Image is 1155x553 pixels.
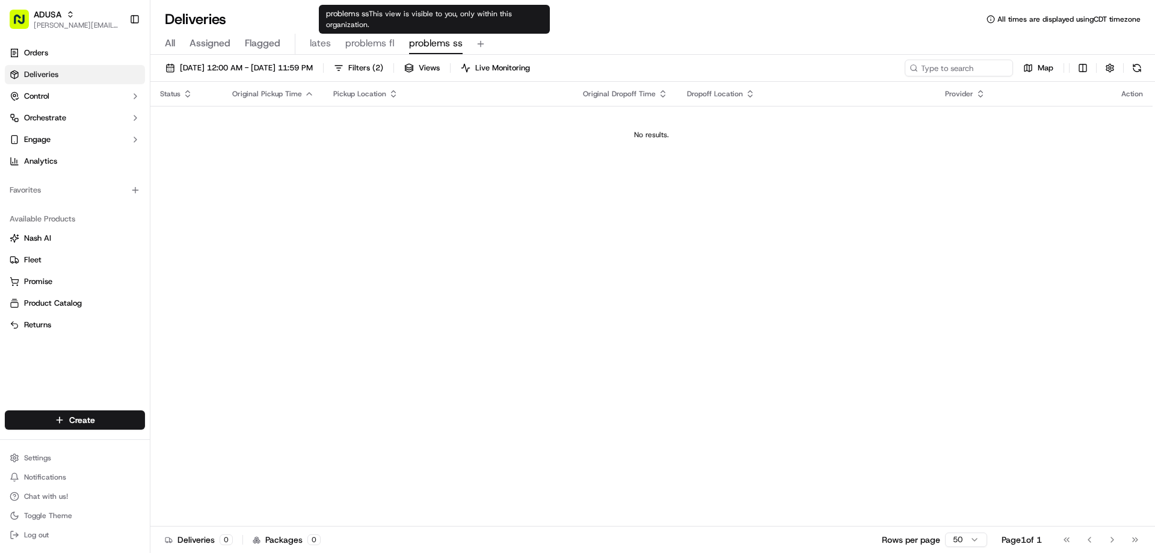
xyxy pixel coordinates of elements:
button: Views [399,60,445,76]
span: Pickup Location [333,89,386,99]
div: Action [1121,89,1143,99]
a: Fleet [10,255,140,265]
button: Fleet [5,250,145,270]
div: Available Products [5,209,145,229]
a: Promise [10,276,140,287]
a: Deliveries [5,65,145,84]
span: Orchestrate [24,113,66,123]
span: Product Catalog [24,298,82,309]
span: This view is visible to you, only within this organization. [326,9,512,29]
button: Filters(2) [328,60,389,76]
div: 0 [307,534,321,545]
button: Toggle Theme [5,507,145,524]
span: Live Monitoring [475,63,530,73]
button: Engage [5,130,145,149]
button: Refresh [1129,60,1145,76]
span: ( 2 ) [372,63,383,73]
span: Orders [24,48,48,58]
button: Product Catalog [5,294,145,313]
div: problems ss [319,5,550,34]
span: Dropoff Location [687,89,743,99]
button: Settings [5,450,145,466]
a: Returns [10,320,140,330]
div: 0 [220,534,233,545]
p: Rows per page [882,534,940,546]
button: Create [5,410,145,430]
span: Toggle Theme [24,511,72,521]
span: Create [69,414,95,426]
button: [DATE] 12:00 AM - [DATE] 11:59 PM [160,60,318,76]
span: Original Dropoff Time [583,89,656,99]
span: Map [1038,63,1053,73]
span: All [165,36,175,51]
span: Returns [24,320,51,330]
span: lates [310,36,331,51]
span: Settings [24,453,51,463]
span: All times are displayed using CDT timezone [997,14,1141,24]
span: Filters [348,63,383,73]
button: Live Monitoring [455,60,535,76]
h1: Deliveries [165,10,226,29]
button: Log out [5,527,145,543]
span: Views [419,63,440,73]
button: Chat with us! [5,488,145,505]
button: [PERSON_NAME][EMAIL_ADDRESS][PERSON_NAME][DOMAIN_NAME] [34,20,120,30]
span: Status [160,89,180,99]
a: Product Catalog [10,298,140,309]
a: Nash AI [10,233,140,244]
span: [DATE] 12:00 AM - [DATE] 11:59 PM [180,63,313,73]
button: Notifications [5,469,145,486]
span: Original Pickup Time [232,89,302,99]
span: Analytics [24,156,57,167]
span: Promise [24,276,52,287]
div: Deliveries [165,534,233,546]
button: ADUSA [34,8,61,20]
span: Fleet [24,255,42,265]
a: Analytics [5,152,145,171]
span: Engage [24,134,51,145]
span: Provider [945,89,973,99]
button: Orchestrate [5,108,145,128]
div: Packages [253,534,321,546]
span: problems ss [409,36,463,51]
span: Deliveries [24,69,58,80]
span: Assigned [189,36,230,51]
span: Control [24,91,49,102]
div: Page 1 of 1 [1002,534,1042,546]
span: Chat with us! [24,492,68,501]
span: problems fl [345,36,395,51]
button: Promise [5,272,145,291]
span: Flagged [245,36,280,51]
span: Notifications [24,472,66,482]
div: No results. [155,130,1148,140]
span: Log out [24,530,49,540]
button: Map [1018,60,1059,76]
button: Nash AI [5,229,145,248]
button: ADUSA[PERSON_NAME][EMAIL_ADDRESS][PERSON_NAME][DOMAIN_NAME] [5,5,125,34]
button: Control [5,87,145,106]
input: Type to search [905,60,1013,76]
a: Orders [5,43,145,63]
button: Returns [5,315,145,335]
span: Nash AI [24,233,51,244]
div: Favorites [5,181,145,200]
